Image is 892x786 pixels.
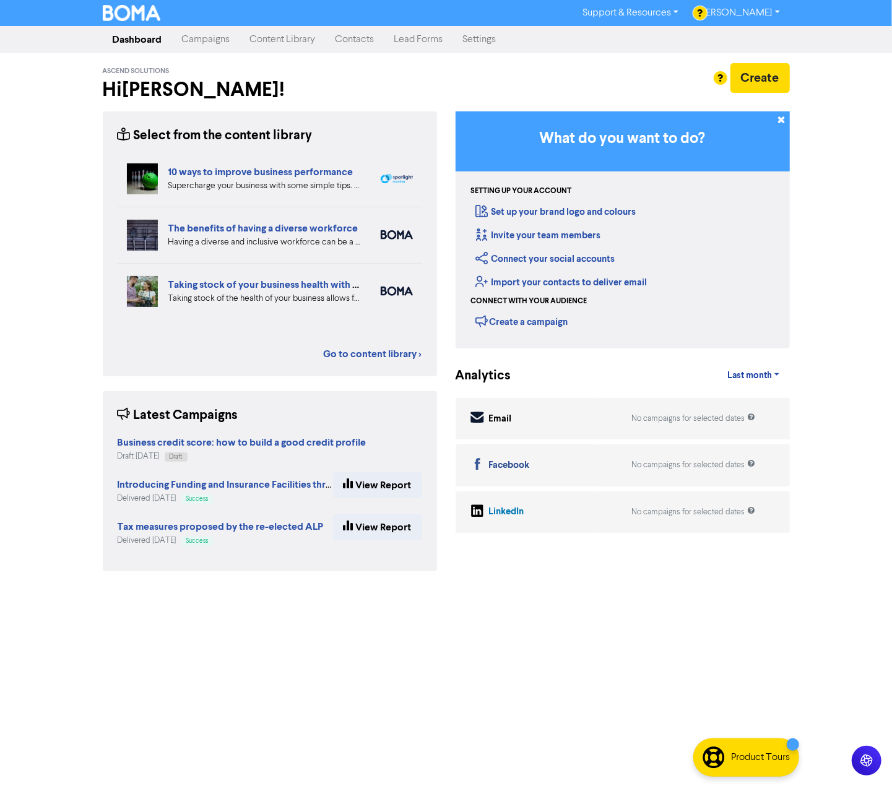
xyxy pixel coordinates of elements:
span: Last month [727,370,772,381]
a: Last month [717,363,789,388]
img: boma_accounting [381,287,413,296]
a: View Report [333,514,422,540]
strong: Introducing Funding and Insurance Facilities through Ascend Solutions [118,478,429,491]
div: No campaigns for selected dates [632,506,756,518]
a: 10 ways to improve business performance [168,166,353,178]
div: Email [489,412,512,426]
div: Delivered [DATE] [118,535,324,546]
div: Create a campaign [476,312,568,330]
button: Create [730,63,790,93]
a: Connect your social accounts [476,253,615,265]
div: Having a diverse and inclusive workforce can be a major boost for your business. We list four of ... [168,236,362,249]
a: Campaigns [172,27,240,52]
h3: What do you want to do? [474,130,771,148]
div: Select from the content library [118,126,313,145]
strong: Tax measures proposed by the re-elected ALP [118,520,324,533]
h2: Hi [PERSON_NAME] ! [103,78,437,101]
div: Supercharge your business with some simple tips. Eliminate distractions & bad customers, get a pl... [168,179,362,192]
img: spotlight [381,174,413,184]
div: Facebook [489,459,530,473]
div: No campaigns for selected dates [632,459,756,471]
div: Draft [DATE] [118,451,366,462]
a: Contacts [326,27,384,52]
a: [PERSON_NAME] [688,3,789,23]
a: Support & Resources [573,3,688,23]
a: The benefits of having a diverse workforce [168,222,358,235]
div: LinkedIn [489,505,524,519]
a: Settings [453,27,506,52]
a: Invite your team members [476,230,601,241]
div: Setting up your account [471,186,572,197]
a: Go to content library > [324,347,422,361]
a: Introducing Funding and Insurance Facilities through Ascend Solutions [118,480,429,490]
img: boma [381,230,413,240]
div: Getting Started in BOMA [456,111,790,348]
a: Import your contacts to deliver email [476,277,647,288]
a: Business credit score: how to build a good credit profile [118,438,366,448]
div: Latest Campaigns [118,406,238,425]
iframe: Chat Widget [830,727,892,786]
a: Tax measures proposed by the re-elected ALP [118,522,324,532]
a: Set up your brand logo and colours [476,206,636,218]
div: Taking stock of the health of your business allows for more effective planning, early warning abo... [168,292,362,305]
div: Connect with your audience [471,296,587,307]
span: Success [186,538,209,544]
div: Delivered [DATE] [118,493,333,504]
strong: Business credit score: how to build a good credit profile [118,436,366,449]
div: Analytics [456,366,496,386]
span: Success [186,496,209,502]
span: Ascend Solutions [103,67,170,76]
a: Taking stock of your business health with ratios [168,279,378,291]
img: BOMA Logo [103,5,161,21]
a: Dashboard [103,27,172,52]
a: Lead Forms [384,27,453,52]
a: Content Library [240,27,326,52]
div: No campaigns for selected dates [632,413,756,425]
span: Draft [170,454,183,460]
a: View Report [333,472,422,498]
